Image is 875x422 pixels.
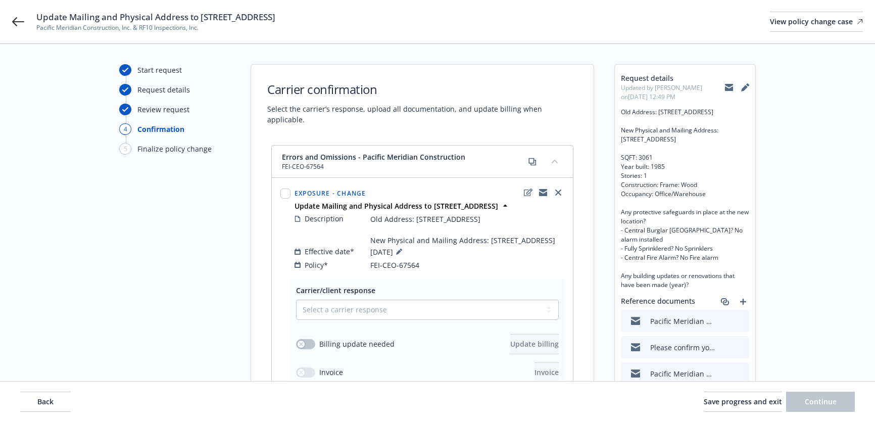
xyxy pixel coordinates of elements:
[305,213,344,224] span: Description
[621,296,695,308] span: Reference documents
[650,316,716,326] div: Pacific Meridian Construction, Inc. & RF10 Inspections, Inc. - Update Mailing and Physical Addres...
[319,339,395,349] span: Billing update needed
[719,296,731,308] a: associate
[370,214,555,246] span: Old Address: [STREET_ADDRESS] New Physical and Mailing Address: [STREET_ADDRESS]
[786,392,855,412] button: Continue
[650,368,716,379] div: Pacific Meridian Construction, Inc. - Update Mailing and Physical Address to [STREET_ADDRESS]
[736,368,745,379] button: preview file
[137,65,182,75] div: Start request
[650,342,716,353] div: Please confirm you have terminated your leases at the locations we will be removing | Pacific Mer...
[770,12,863,32] a: View policy change case
[510,339,559,349] span: Update billing
[547,153,563,169] button: collapse content
[737,296,749,308] a: add
[621,83,725,102] span: Updated by [PERSON_NAME] on [DATE] 12:49 PM
[282,152,465,162] span: Errors and Omissions - Pacific Meridian Construction
[137,84,190,95] div: Request details
[137,104,189,115] div: Review request
[20,392,71,412] button: Back
[370,246,405,258] span: [DATE]
[736,342,745,353] button: preview file
[720,342,728,353] button: download file
[522,186,534,199] a: edit
[370,260,419,270] span: FEI-CEO-67564
[119,123,131,135] div: 4
[296,286,375,295] span: Carrier/client response
[770,12,863,31] div: View policy change case
[534,362,559,383] button: Invoice
[319,367,343,378] span: Invoice
[295,201,498,211] strong: Update Mailing and Physical Address to [STREET_ADDRESS]
[736,316,745,326] button: preview file
[137,124,184,134] div: Confirmation
[295,189,366,198] span: Exposure - Change
[119,143,131,155] div: 5
[267,104,577,125] span: Select the carrier’s response, upload all documentation, and update billing when applicable.
[37,397,54,406] span: Back
[36,23,275,32] span: Pacific Meridian Construction, Inc. & RF10 Inspections, Inc.
[282,162,465,171] span: FEI-CEO-67564
[621,108,749,290] span: Old Address: [STREET_ADDRESS] New Physical and Mailing Address: [STREET_ADDRESS] SQFT: 3061 Year ...
[534,367,559,377] span: Invoice
[267,81,577,98] h1: Carrier confirmation
[552,186,564,199] a: close
[305,246,354,257] span: Effective date*
[537,186,549,199] a: copyLogging
[305,260,328,270] span: Policy*
[137,144,212,154] div: Finalize policy change
[510,334,559,354] button: Update billing
[704,397,782,406] span: Save progress and exit
[720,316,728,326] button: download file
[720,368,728,379] button: download file
[36,11,275,23] span: Update Mailing and Physical Address to [STREET_ADDRESS]
[621,73,725,83] span: Request details
[272,146,573,178] div: Errors and Omissions - Pacific Meridian ConstructionFEI-CEO-67564copycollapse content
[805,397,837,406] span: Continue
[704,392,782,412] button: Save progress and exit
[526,156,539,168] a: copy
